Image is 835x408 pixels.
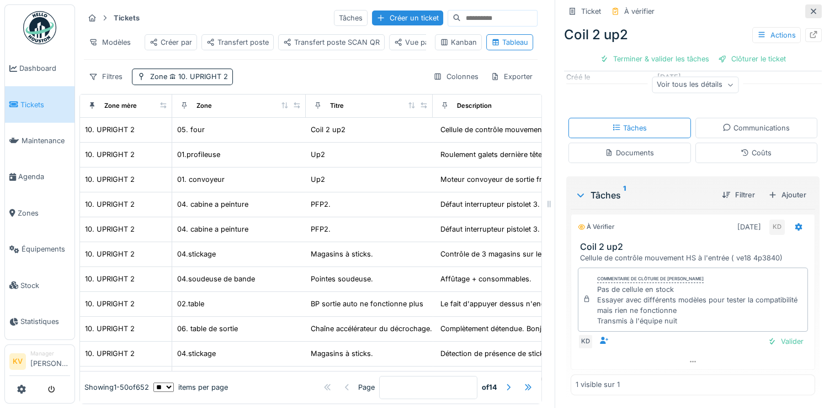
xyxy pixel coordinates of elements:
div: Manager [30,349,70,358]
div: Le fait d'appuyer dessus n'enclenche rien. [440,299,584,309]
div: Actions [752,27,801,43]
div: Cellule de contrôle mouvement HS à l'entrée ( ve18 4p3840) [580,253,810,263]
a: Agenda [5,159,75,195]
strong: Tickets [109,13,144,23]
div: 04.soudeuse de bande [177,274,255,284]
span: Agenda [18,171,70,182]
img: Badge_color-CXgf-gQk.svg [23,11,56,44]
div: Kanban [440,37,477,48]
div: Tableau [491,37,528,48]
div: 10. UPRIGHT 2 [85,224,135,234]
div: items per page [153,383,228,393]
a: Équipements [5,231,75,267]
span: 10. UPRIGHT 2 [167,72,228,81]
div: Pointes soudeuse. [311,274,373,284]
div: Voir tous les détails [652,77,738,93]
div: 10. UPRIGHT 2 [85,149,135,160]
span: Stock [20,280,70,291]
div: Documents [605,148,654,158]
div: Commentaire de clôture de [PERSON_NAME] [597,275,704,283]
div: Up2 [311,149,325,160]
div: Détection de présence de stick HS. [440,348,558,359]
div: [DATE] [737,222,761,232]
div: 10. UPRIGHT 2 [85,323,135,334]
div: 1 visible sur 1 [576,379,620,390]
div: Clôturer le ticket [714,51,790,66]
div: Tâches [334,10,368,26]
div: Showing 1 - 50 of 652 [84,383,149,393]
span: Statistiques [20,316,70,327]
div: BP sortie auto ne fonctionne plus [311,299,423,309]
div: Colonnes [428,69,483,85]
div: Page [358,383,375,393]
div: 10. UPRIGHT 2 [85,174,135,185]
div: Transfert poste [206,37,269,48]
div: 06. table de sortie [177,323,238,334]
div: 10. UPRIGHT 2 [85,249,135,259]
div: PFP2. [311,224,331,234]
div: Exporter [486,69,538,85]
div: Créer un ticket [372,11,443,25]
span: Équipements [22,244,70,254]
div: 10. UPRIGHT 2 [85,199,135,210]
div: 10. UPRIGHT 2 [85,348,135,359]
a: KV Manager[PERSON_NAME] [9,349,70,376]
div: Filtres [84,69,127,85]
span: Zones [18,208,70,218]
div: À vérifier [624,6,655,17]
div: Valider [763,334,808,349]
span: Dashboard [19,63,70,74]
div: Roulement galets dernière tête hs Remplacer rou... [440,149,610,160]
div: Magasins à sticks. [311,348,373,359]
div: Coil 2 up2 [564,25,822,45]
div: KD [769,219,785,235]
div: Contrôle de 3 magasins sur le côté. [440,249,560,259]
a: Zones [5,195,75,231]
div: Tâches [575,189,713,202]
div: Ticket [581,6,601,17]
div: 10. UPRIGHT 2 [85,299,135,309]
sup: 1 [623,189,626,202]
h3: Coil 2 up2 [580,242,810,252]
div: Pas de cellule en stock Essayer avec différents modèles pour tester la compatibilité mais rien ne... [597,284,803,327]
div: Tâches [612,123,647,133]
div: Zone [150,71,228,82]
div: Moteur convoyeur de sortie frotte et met en déf... [440,174,607,185]
div: Filtrer [717,187,759,202]
div: Up2 [311,174,325,185]
a: Maintenance [5,123,75,159]
div: Coûts [741,148,772,158]
li: [PERSON_NAME] [30,349,70,373]
div: Cellule de contrôle mouvement HS à l'entrée ( v... [440,124,607,135]
a: Stock [5,267,75,303]
strong: of 14 [482,383,497,393]
div: 04. cabine a peinture [177,199,248,210]
div: Terminer & valider les tâches [595,51,714,66]
div: Zone mère [104,101,137,111]
a: Statistiques [5,304,75,339]
div: Complètement détendue. Bonjour [PERSON_NAME], peux tu... [440,323,651,334]
span: Tickets [20,100,70,110]
div: 02.table [177,299,204,309]
div: Défaut interrupteur pistolet 3. [440,199,540,210]
li: KV [9,353,26,370]
div: 04.stickage [177,348,216,359]
div: 05. four [177,124,205,135]
div: Coil 2 up2 [311,124,345,135]
div: 04. cabine a peinture [177,224,248,234]
div: 01. convoyeur [177,174,225,185]
div: Zone [196,101,212,111]
div: Affûtage + consommables. [440,274,531,284]
a: Tickets [5,86,75,122]
div: Modèles [84,34,136,50]
div: KD [578,334,593,349]
div: Description [457,101,492,111]
div: Défaut interrupteur pistolet 3. [440,224,540,234]
div: 04.stickage [177,249,216,259]
div: Ajouter [764,187,811,202]
div: Titre [330,101,344,111]
div: Transfert poste SCAN QR [283,37,380,48]
div: 10. UPRIGHT 2 [85,124,135,135]
div: Vue par défaut [394,37,455,48]
div: 10. UPRIGHT 2 [85,274,135,284]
